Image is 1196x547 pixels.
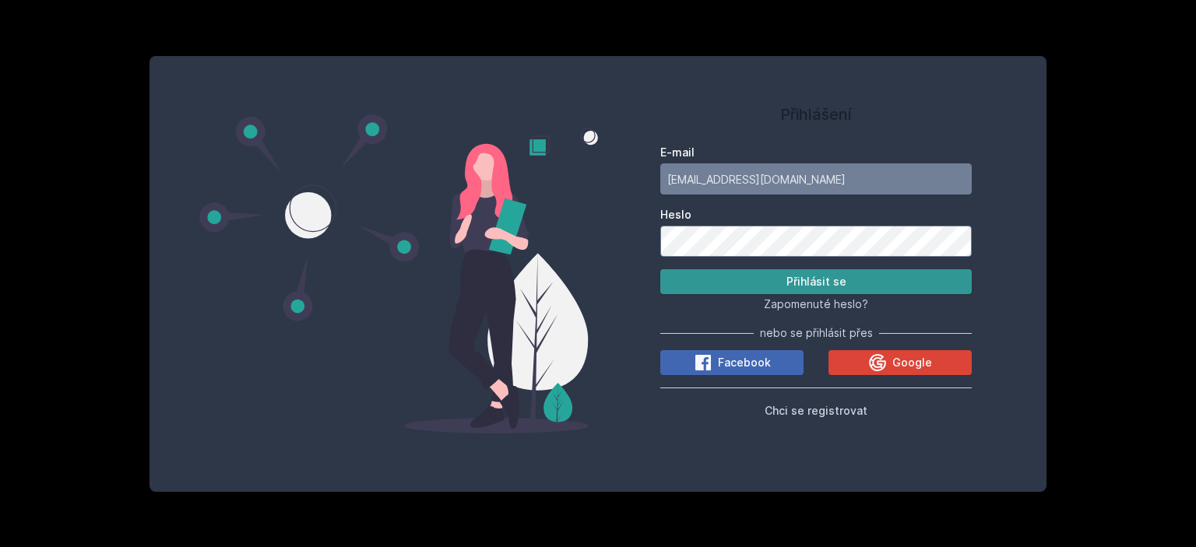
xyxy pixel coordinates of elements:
[892,355,932,370] span: Google
[660,103,972,126] h1: Přihlášení
[828,350,972,375] button: Google
[765,404,867,417] span: Chci se registrovat
[660,350,804,375] button: Facebook
[660,145,972,160] label: E-mail
[765,401,867,419] button: Chci se registrovat
[764,297,868,310] span: Zapomenuté heslo?
[660,207,972,223] label: Heslo
[760,325,873,341] span: nebo se přihlásit přes
[660,163,972,195] input: Tvoje e-mailová adresa
[660,269,972,294] button: Přihlásit se
[718,355,771,370] span: Facebook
